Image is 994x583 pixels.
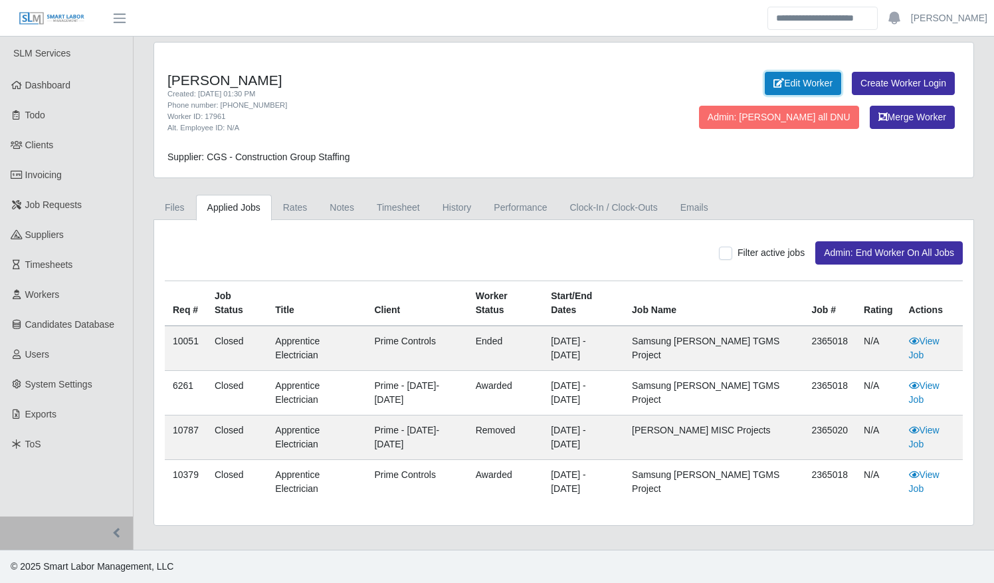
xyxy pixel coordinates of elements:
[558,195,668,221] a: Clock-In / Clock-Outs
[207,326,267,371] td: Closed
[624,326,803,371] td: Samsung [PERSON_NAME] TGMS Project
[804,281,856,326] th: Job #
[25,80,71,90] span: Dashboard
[543,326,624,371] td: [DATE] - [DATE]
[267,281,366,326] th: Title
[767,7,878,30] input: Search
[856,281,901,326] th: Rating
[165,281,207,326] th: Req #
[804,415,856,460] td: 2365020
[167,100,621,111] div: Phone number: [PHONE_NUMBER]
[624,281,803,326] th: Job Name
[167,88,621,100] div: Created: [DATE] 01:30 PM
[482,195,558,221] a: Performance
[804,371,856,415] td: 2365018
[267,371,366,415] td: Apprentice Electrician
[431,195,483,221] a: History
[543,371,624,415] td: [DATE] - [DATE]
[25,349,50,360] span: Users
[25,110,45,120] span: Todo
[25,170,62,180] span: Invoicing
[25,229,64,240] span: Suppliers
[25,259,73,270] span: Timesheets
[25,289,60,300] span: Workers
[765,72,841,95] a: Edit Worker
[165,460,207,505] td: 10379
[543,415,624,460] td: [DATE] - [DATE]
[815,241,963,265] button: Admin: End Worker On All Jobs
[272,195,319,221] a: Rates
[165,415,207,460] td: 10787
[624,460,803,505] td: Samsung [PERSON_NAME] TGMS Project
[669,195,720,221] a: Emails
[870,106,955,129] button: Merge Worker
[909,469,940,494] a: View Job
[624,371,803,415] td: Samsung [PERSON_NAME] TGMS Project
[366,415,467,460] td: Prime - [DATE]-[DATE]
[543,460,624,505] td: [DATE] - [DATE]
[909,425,940,449] a: View Job
[13,48,70,58] span: SLM Services
[167,72,621,88] h4: [PERSON_NAME]
[267,326,366,371] td: Apprentice Electrician
[11,561,173,572] span: © 2025 Smart Labor Management, LLC
[804,326,856,371] td: 2365018
[856,415,901,460] td: N/A
[25,140,54,150] span: Clients
[207,460,267,505] td: Closed
[909,380,940,405] a: View Job
[25,199,82,210] span: Job Requests
[153,195,196,221] a: Files
[468,460,543,505] td: awarded
[207,281,267,326] th: Job Status
[543,281,624,326] th: Start/End Dates
[366,281,467,326] th: Client
[468,281,543,326] th: Worker Status
[852,72,955,95] a: Create Worker Login
[366,460,467,505] td: Prime Controls
[804,460,856,505] td: 2365018
[699,106,859,129] button: Admin: [PERSON_NAME] all DNU
[165,326,207,371] td: 10051
[25,439,41,449] span: ToS
[165,371,207,415] td: 6261
[196,195,272,221] a: Applied Jobs
[624,415,803,460] td: [PERSON_NAME] MISC Projects
[366,371,467,415] td: Prime - [DATE]-[DATE]
[25,319,115,330] span: Candidates Database
[738,247,805,258] span: Filter active jobs
[366,326,467,371] td: Prime Controls
[856,460,901,505] td: N/A
[468,415,543,460] td: removed
[856,326,901,371] td: N/A
[25,409,56,419] span: Exports
[25,379,92,390] span: System Settings
[267,460,366,505] td: Apprentice Electrician
[167,122,621,134] div: Alt. Employee ID: N/A
[911,11,987,25] a: [PERSON_NAME]
[468,326,543,371] td: ended
[318,195,365,221] a: Notes
[901,281,963,326] th: Actions
[468,371,543,415] td: awarded
[19,11,85,26] img: SLM Logo
[909,336,940,360] a: View Job
[167,111,621,122] div: Worker ID: 17961
[207,371,267,415] td: Closed
[207,415,267,460] td: Closed
[856,371,901,415] td: N/A
[267,415,366,460] td: Apprentice Electrician
[167,152,349,162] span: Supplier: CGS - Construction Group Staffing
[365,195,431,221] a: Timesheet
